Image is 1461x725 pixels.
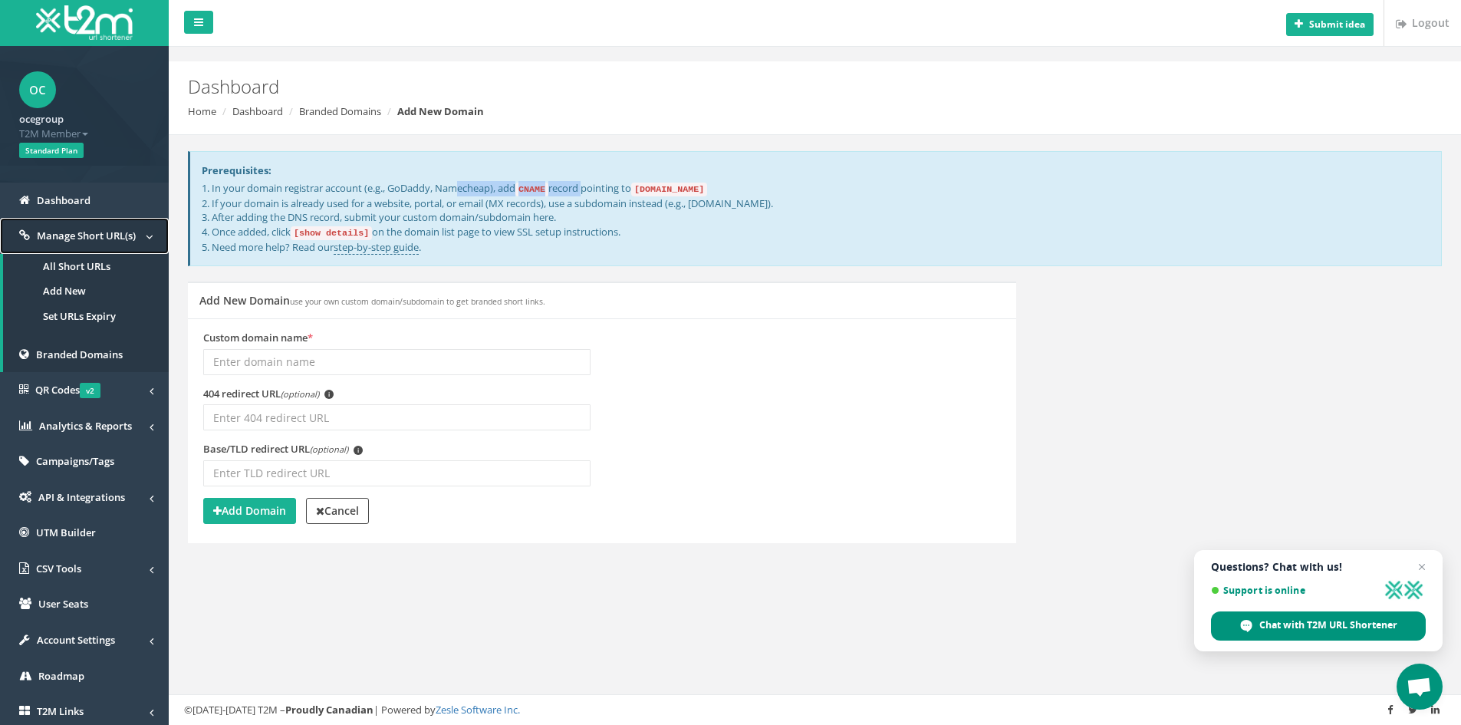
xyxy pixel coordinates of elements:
[19,143,84,158] span: Standard Plan
[203,387,334,401] label: 404 redirect URL
[36,526,96,539] span: UTM Builder
[299,104,381,118] a: Branded Domains
[37,704,84,718] span: T2M Links
[324,390,334,399] span: i
[310,443,348,455] em: (optional)
[36,562,81,575] span: CSV Tools
[38,597,88,611] span: User Seats
[199,295,545,306] h5: Add New Domain
[3,304,169,329] a: Set URLs Expiry
[38,669,84,683] span: Roadmap
[334,240,419,255] a: step-by-step guide
[1211,561,1426,573] span: Questions? Chat with us!
[1211,611,1426,641] div: Chat with T2M URL Shortener
[316,503,359,518] strong: Cancel
[37,633,115,647] span: Account Settings
[515,183,548,196] code: CNAME
[1397,664,1443,710] div: Open chat
[306,498,369,524] a: Cancel
[631,183,707,196] code: [DOMAIN_NAME]
[232,104,283,118] a: Dashboard
[37,229,136,242] span: Manage Short URL(s)
[436,703,520,717] a: Zesle Software Inc.
[3,254,169,279] a: All Short URLs
[203,349,591,375] input: Enter domain name
[188,104,216,118] a: Home
[80,383,100,398] span: v2
[291,226,372,240] code: [show details]
[281,388,319,400] em: (optional)
[38,490,125,504] span: API & Integrations
[36,454,114,468] span: Campaigns/Tags
[203,498,296,524] button: Add Domain
[184,703,1446,717] div: ©[DATE]-[DATE] T2M – | Powered by
[202,181,1430,254] p: 1. In your domain registrar account (e.g., GoDaddy, Namecheap), add record pointing to 2. If your...
[285,703,373,717] strong: Proudly Canadian
[354,446,363,455] span: i
[19,71,56,108] span: oc
[19,108,150,140] a: ocegroup T2M Member
[1259,618,1397,632] span: Chat with T2M URL Shortener
[19,127,150,141] span: T2M Member
[1286,13,1374,36] button: Submit idea
[213,503,286,518] strong: Add Domain
[203,331,313,345] label: Custom domain name
[36,348,123,361] span: Branded Domains
[290,296,545,307] small: use your own custom domain/subdomain to get branded short links.
[188,77,1229,97] h2: Dashboard
[203,442,363,456] label: Base/TLD redirect URL
[1309,18,1365,31] b: Submit idea
[202,163,271,177] strong: Prerequisites:
[203,404,591,430] input: Enter 404 redirect URL
[3,278,169,304] a: Add New
[36,5,133,40] img: T2M
[1413,558,1431,576] span: Close chat
[203,460,591,486] input: Enter TLD redirect URL
[37,193,90,207] span: Dashboard
[397,104,484,118] strong: Add New Domain
[39,419,132,433] span: Analytics & Reports
[35,383,100,397] span: QR Codes
[1211,585,1378,596] span: Support is online
[19,112,64,126] strong: ocegroup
